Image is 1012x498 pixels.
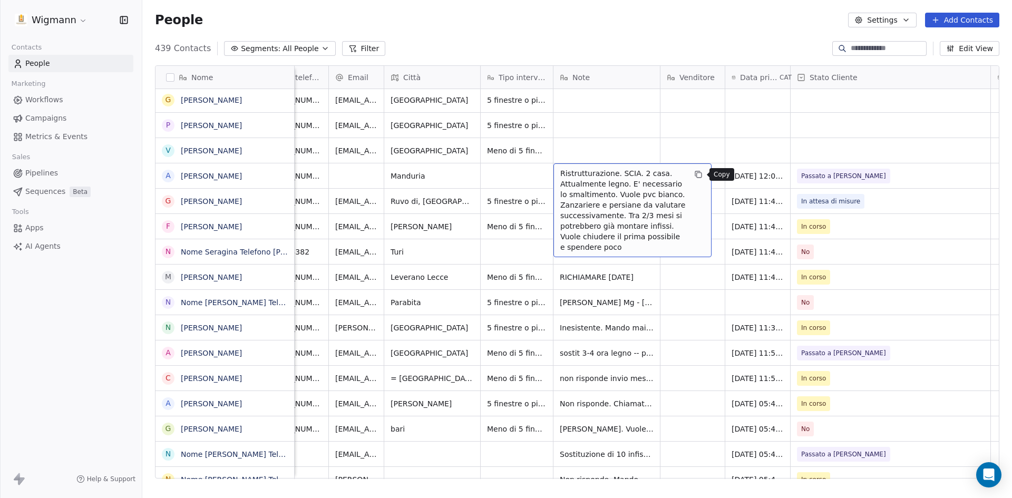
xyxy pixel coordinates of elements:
[181,399,242,408] a: [PERSON_NAME]
[335,323,377,333] span: [PERSON_NAME][EMAIL_ADDRESS][DOMAIN_NAME]
[487,373,547,384] span: Meno di 5 finestre
[391,323,474,333] span: [GEOGRAPHIC_DATA]
[732,373,784,384] span: [DATE] 11:52 AM
[166,145,171,156] div: V
[560,373,654,384] span: non risponde invio mess. Richiamato 08/10 - non risp
[262,171,322,181] span: [PHONE_NUMBER]
[732,247,784,257] span: [DATE] 11:43 AM
[8,183,133,200] a: SequencesBeta
[801,272,826,282] span: In corso
[348,72,368,83] span: Email
[166,322,171,333] div: N
[166,196,171,207] div: G
[262,297,322,308] span: [PHONE_NUMBER]
[25,241,61,252] span: AI Agents
[732,348,784,358] span: [DATE] 11:56 AM
[335,424,377,434] span: [EMAIL_ADDRESS][DOMAIN_NAME]
[487,221,547,232] span: Meno di 5 finestre
[181,425,242,433] a: [PERSON_NAME]
[8,128,133,145] a: Metrics & Events
[262,95,322,105] span: [PHONE_NUMBER]
[725,66,790,89] div: Data primo contattoCAT
[25,186,65,197] span: Sequences
[487,348,547,358] span: Meno di 5 finestre
[391,145,474,156] span: [GEOGRAPHIC_DATA]
[165,271,171,282] div: M
[262,323,322,333] span: [PHONE_NUMBER]
[560,474,654,485] span: Non risponde. Mando mex. Richiamo 08/10 - non risp
[8,238,133,255] a: AI Agents
[8,55,133,72] a: People
[262,373,322,384] span: [PHONE_NUMBER]
[342,41,386,56] button: Filter
[560,297,654,308] span: [PERSON_NAME] Mg - [PERSON_NAME] sa
[732,474,784,485] span: [DATE] 05:42 PM
[329,66,384,89] div: Email
[801,424,810,434] span: No
[732,398,784,409] span: [DATE] 05:41 PM
[283,43,318,54] span: All People
[335,120,377,131] span: [EMAIL_ADDRESS][DOMAIN_NAME]
[335,297,377,308] span: [EMAIL_ADDRESS][DOMAIN_NAME]
[181,121,242,130] a: [PERSON_NAME]
[262,145,322,156] span: [PHONE_NUMBER]
[391,196,474,207] span: Ruvo di, [GEOGRAPHIC_DATA]
[181,349,242,357] a: [PERSON_NAME]
[801,247,810,257] span: No
[241,43,280,54] span: Segments:
[384,66,480,89] div: Città
[553,66,660,89] div: Note
[391,247,474,257] span: Turi
[391,221,474,232] span: [PERSON_NAME]
[660,66,725,89] div: Venditore
[8,110,133,127] a: Campaigns
[262,348,322,358] span: [PHONE_NUMBER]
[801,348,886,358] span: Passato a [PERSON_NAME]
[335,348,377,358] span: [EMAIL_ADDRESS][DOMAIN_NAME]
[732,196,784,207] span: [DATE] 11:48 AM
[391,373,474,384] span: = [GEOGRAPHIC_DATA], Grumo Appula
[7,76,50,92] span: Marketing
[87,475,135,483] span: Help & Support
[487,145,547,156] span: Meno di 5 finestre
[166,94,171,105] div: g
[335,247,377,257] span: [EMAIL_ADDRESS][DOMAIN_NAME]
[8,219,133,237] a: Apps
[560,168,686,252] span: Ristrutturazione. SCIA. 2 casa. Attualmente legno. E' necessario lo smaltimento. Vuole pvc bianco...
[335,196,377,207] span: [EMAIL_ADDRESS][DOMAIN_NAME]
[801,398,826,409] span: In corso
[487,398,547,409] span: 5 finestre o più di 5
[740,72,777,83] span: Data primo contatto
[487,297,547,308] span: 5 finestre o più di 5
[25,113,66,124] span: Campaigns
[801,221,826,232] span: In corso
[262,424,322,434] span: [PHONE_NUMBER]
[560,424,654,434] span: [PERSON_NAME]. Vuole la riparazione per uno scorrevole attualmente in alluminio.
[166,221,170,232] div: F
[801,474,826,485] span: In corso
[8,164,133,182] a: Pipelines
[166,474,171,485] div: N
[25,222,44,233] span: Apps
[391,297,474,308] span: Parabita
[70,187,91,197] span: Beta
[335,474,377,485] span: [PERSON_NAME][EMAIL_ADDRESS][DOMAIN_NAME]
[15,14,27,26] img: 1630668995401.jpeg
[166,246,171,257] div: N
[7,40,46,55] span: Contacts
[732,221,784,232] span: [DATE] 11:43 AM
[925,13,999,27] button: Add Contacts
[275,72,322,83] span: N° di telefono
[262,398,322,409] span: [PHONE_NUMBER]
[181,298,1006,307] a: Nome [PERSON_NAME] Telefono [PHONE_NUMBER] Città Parabita Email [EMAIL_ADDRESS][DOMAIN_NAME] Trat...
[335,449,377,460] span: [EMAIL_ADDRESS][PERSON_NAME][DOMAIN_NAME]
[181,172,242,180] a: [PERSON_NAME]
[499,72,547,83] span: Tipo intervento
[732,323,784,333] span: [DATE] 11:38 AM
[155,89,295,479] div: grid
[166,448,171,460] div: N
[76,475,135,483] a: Help & Support
[560,449,654,460] span: Sostituzione di 10 infissi. [PERSON_NAME] vuole chiudere. Non gli interessa budget vuole qualità....
[262,196,322,207] span: [PHONE_NUMBER]
[335,272,377,282] span: [EMAIL_ADDRESS][DOMAIN_NAME]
